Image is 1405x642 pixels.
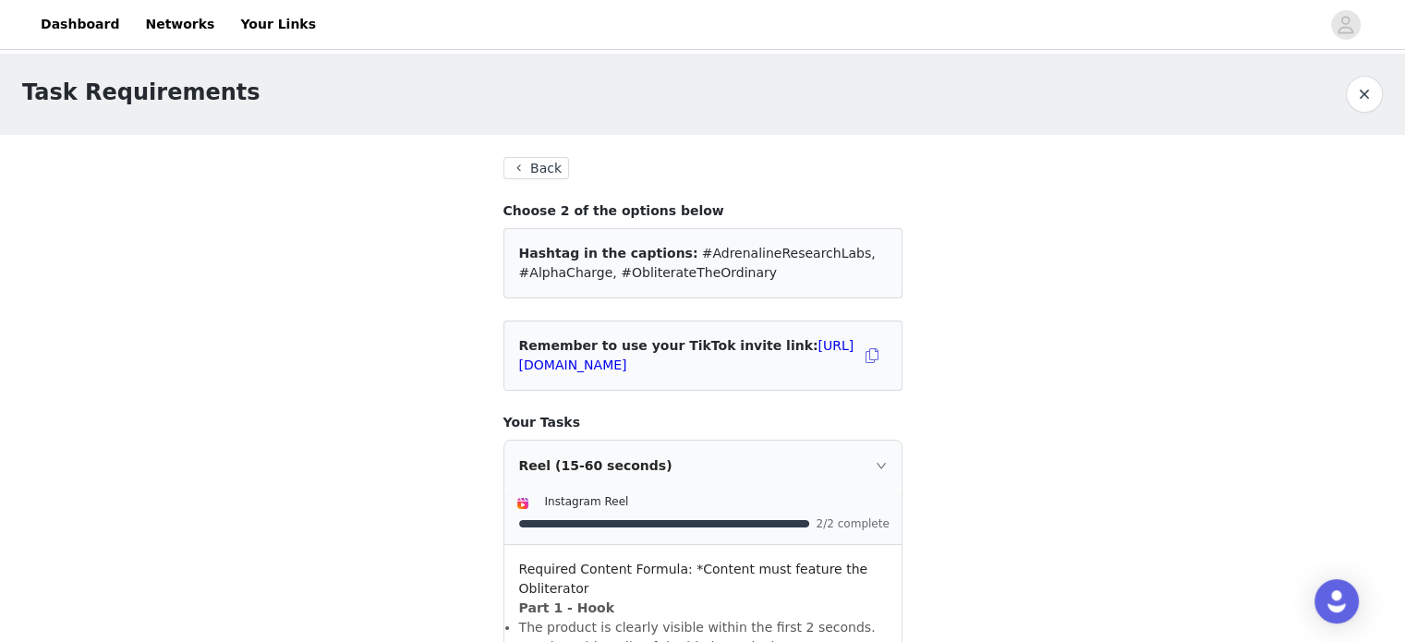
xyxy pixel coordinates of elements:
a: Dashboard [30,4,130,45]
div: avatar [1337,10,1354,40]
strong: Part 1 - Hook [519,600,614,615]
img: Instagram Reels Icon [515,496,530,511]
a: Your Links [229,4,327,45]
span: Hashtag in the captions: [519,246,698,260]
h4: Choose 2 of the options below [503,201,902,221]
span: 2/2 complete [817,518,890,529]
span: Instagram Reel [545,495,629,508]
span: Remember to use your TikTok invite link: [519,338,854,372]
div: Open Intercom Messenger [1314,579,1359,624]
h3: Required Content Formula: *Content must feature the Obliterator [519,560,887,599]
h1: Task Requirements [22,76,260,109]
div: icon: rightReel (15-60 seconds) [504,441,902,491]
button: Back [503,157,570,179]
i: icon: right [876,460,887,471]
h4: Your Tasks [503,413,902,432]
a: Networks [134,4,225,45]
